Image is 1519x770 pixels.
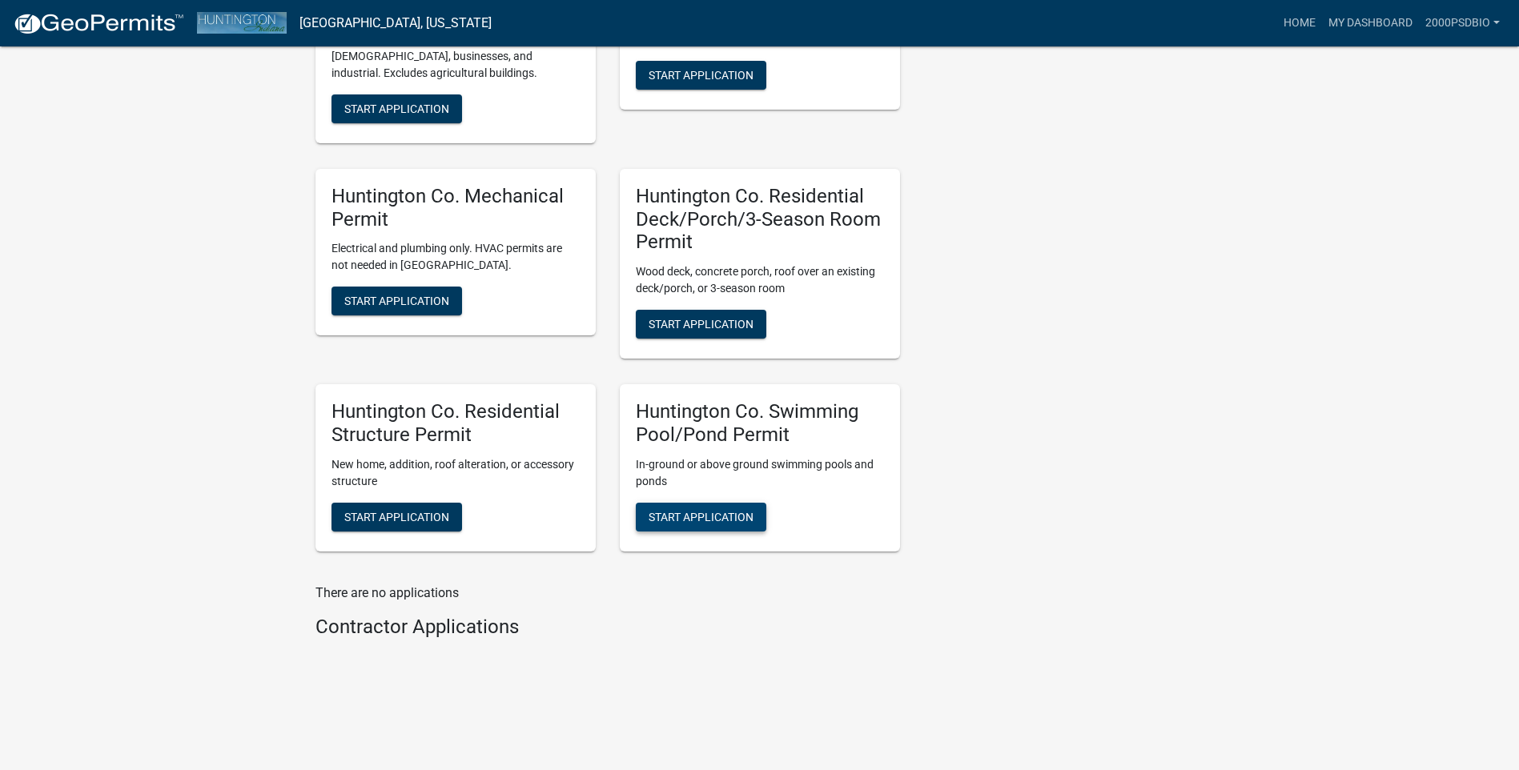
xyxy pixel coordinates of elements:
button: Start Application [636,503,766,531]
a: My Dashboard [1322,8,1419,38]
wm-workflow-list-section: Contractor Applications [315,616,900,645]
p: Nonresidential projects, including [DEMOGRAPHIC_DATA], businesses, and industrial. Excludes agric... [332,31,580,82]
p: Wood deck, concrete porch, roof over an existing deck/porch, or 3-season room [636,263,884,297]
a: Home [1277,8,1322,38]
span: Start Application [344,510,449,523]
span: Start Application [649,318,753,331]
button: Start Application [332,287,462,315]
button: Start Application [636,61,766,90]
h4: Contractor Applications [315,616,900,639]
img: Huntington County, Indiana [197,12,287,34]
button: Start Application [636,310,766,339]
span: Start Application [649,68,753,81]
h5: Huntington Co. Mechanical Permit [332,185,580,231]
a: 2000psdbio [1419,8,1506,38]
span: Start Application [344,102,449,114]
h5: Huntington Co. Residential Structure Permit [332,400,580,447]
button: Start Application [332,94,462,123]
h5: Huntington Co. Residential Deck/Porch/3-Season Room Permit [636,185,884,254]
h5: Huntington Co. Swimming Pool/Pond Permit [636,400,884,447]
button: Start Application [332,503,462,531]
p: Electrical and plumbing only. HVAC permits are not needed in [GEOGRAPHIC_DATA]. [332,240,580,274]
a: [GEOGRAPHIC_DATA], [US_STATE] [299,10,492,37]
span: Start Application [649,510,753,523]
span: Start Application [344,295,449,307]
p: New home, addition, roof alteration, or accessory structure [332,456,580,490]
p: There are no applications [315,584,900,603]
p: In-ground or above ground swimming pools and ponds [636,456,884,490]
